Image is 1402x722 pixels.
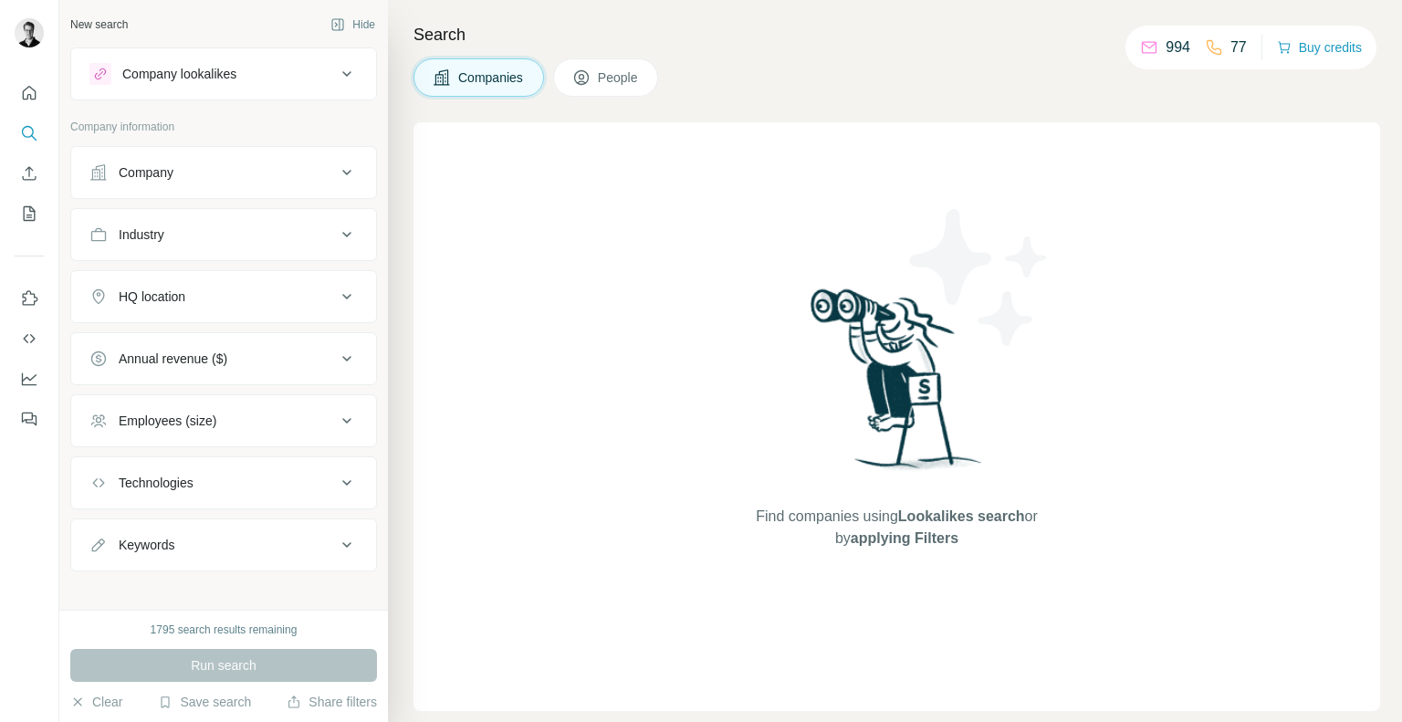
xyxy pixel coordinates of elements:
[15,18,44,47] img: Avatar
[15,157,44,190] button: Enrich CSV
[119,474,194,492] div: Technologies
[15,403,44,435] button: Feedback
[71,151,376,194] button: Company
[119,412,216,430] div: Employees (size)
[802,284,992,487] img: Surfe Illustration - Woman searching with binoculars
[71,275,376,319] button: HQ location
[119,536,174,554] div: Keywords
[119,225,164,244] div: Industry
[71,399,376,443] button: Employees (size)
[15,197,44,230] button: My lists
[598,68,640,87] span: People
[151,622,298,638] div: 1795 search results remaining
[70,16,128,33] div: New search
[71,461,376,505] button: Technologies
[287,693,377,711] button: Share filters
[851,530,958,546] span: applying Filters
[70,119,377,135] p: Company information
[1277,35,1362,60] button: Buy credits
[15,117,44,150] button: Search
[15,77,44,110] button: Quick start
[71,337,376,381] button: Annual revenue ($)
[318,11,388,38] button: Hide
[15,282,44,315] button: Use Surfe on LinkedIn
[119,163,173,182] div: Company
[71,52,376,96] button: Company lookalikes
[458,68,525,87] span: Companies
[158,693,251,711] button: Save search
[70,693,122,711] button: Clear
[750,506,1042,549] span: Find companies using or by
[119,350,227,368] div: Annual revenue ($)
[15,322,44,355] button: Use Surfe API
[71,523,376,567] button: Keywords
[119,288,185,306] div: HQ location
[1230,37,1247,58] p: 77
[897,195,1062,360] img: Surfe Illustration - Stars
[71,213,376,256] button: Industry
[898,508,1025,524] span: Lookalikes search
[15,362,44,395] button: Dashboard
[122,65,236,83] div: Company lookalikes
[1166,37,1190,58] p: 994
[413,22,1380,47] h4: Search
